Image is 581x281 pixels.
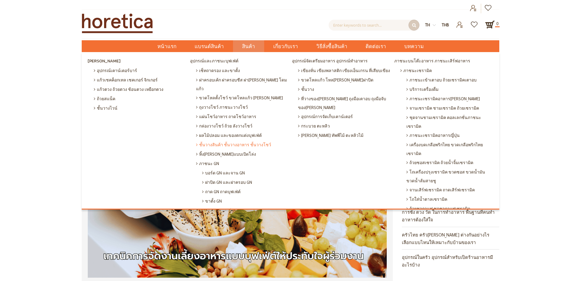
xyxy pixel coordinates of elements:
span: ขวดโหลตั้งโชว์ ขวดโหลแก้ว [PERSON_NAME] [196,93,283,102]
span: สินค้า [242,40,255,53]
img: dropdown-icon.svg [433,24,436,27]
span: แบรนด์สินค้า [195,40,224,53]
span: อุปกรณ์เคาน์เตอร์บาร์ [94,66,137,75]
span: อุปกรณ์จัดเตรียมอาหาร อุปกรณ์ทำอาหาร [292,57,368,66]
span: ถาด GN ถาดบุฟเฟ่ต์ [202,187,241,196]
span: บอร์ด GN และจาน GN [202,168,245,177]
a: อุปกรณ์การจัดเก็บเคาน์เตอร์ [297,112,393,121]
span: แผ่นโชว์อาหาร ถาดโชว์อาหาร [196,112,256,121]
a: ถ้วยชากาแฟ ชุดชากาแฟเซรามิค [405,204,495,213]
a: อุปกรณ์จัดเตรียมอาหาร อุปกรณ์ทำอาหาร [290,57,393,66]
span: เกี่ยวกับเรา [273,40,298,53]
span: ถ้วยชากาแฟ ชุดชากาแฟเซรามิค [406,204,470,213]
a: ถ้วยซอสเซรามิค ถ้วยน้ำจิ้มเซรามิค [405,158,495,167]
span: ถ้วยซอสเซรามิค ถ้วยน้ำจิ้มเซรามิค [406,158,473,167]
a: ถุงวางโชว์ ภาชนะวางโชว์ [195,102,291,112]
a: เข้าสู่ระบบ [452,20,467,25]
a: ถ้วยสแน็ค [92,94,189,103]
a: ติดต่อเรา [356,40,395,52]
span: ภาชนะเซรามิคอาหารญี่ปุ่น [406,131,460,140]
span: ขวดโหลแก้ว โหล[PERSON_NAME]ฝาปิด [298,75,373,84]
a: ขวดโหลแก้ว โหล[PERSON_NAME]ฝาปิด [297,75,393,84]
span: ชั้นวางไวน์ [94,103,117,113]
span: เขียงหั่น เขียงพลาสติก เขียงเอ็นเกรน ที่เสียบเขียง [298,66,390,75]
span: จานเสิร์ฟเซรามิค ถาดเสิร์ฟเซรามิค [406,185,475,194]
a: ถาด GN ถาดบุฟเฟ่ต์ [201,187,291,196]
span: หิ้ง[PERSON_NAME]แบบเปิดโล่ง [196,149,256,159]
a: เกี่ยวกับเรา [264,40,307,52]
img: Horetica.com [82,13,153,33]
a: ฝาครอบเค้ก ฝาครอบชีส ฝา[PERSON_NAME] โดมแก้ว [195,75,291,93]
span: หน้าแรก [157,42,176,50]
a: กระบวย ตะหลิว [297,121,393,131]
a: รายการโปรด [467,20,482,25]
span: ชุดจานชามเซรามิค คอลเลกชั่นภาชนะเซรามิค [406,113,494,131]
span: แก้วเชคค็อกเทล เชคเกอร์ จิกเกอร์ [94,75,158,84]
span: เซ็ทถาดรอง และขาตั้ง [196,66,240,75]
a: ภาชนะเซรามิคอาหารญี่ปุ่น [405,131,495,140]
a: ภาชนะเซรามิคอาหาร[PERSON_NAME] [405,94,495,103]
span: เครื่องบดเกลือพริกไทย ขวดเกลือพริกไทยเซรามิค [406,140,494,158]
span: ชั้นวางสินค้า ชั้นวางอาหาร ชั้นวางโชว์ [196,140,271,149]
span: โถใส่น้ำตาลเซรามิค [406,194,447,204]
a: ผลไม้ปลอม และของตกแต่งบุฟเฟ่ต์ [195,131,291,140]
a: สินค้า [233,40,264,52]
a: การชั่ง ตวง วัด ในการทำอาหาร พื้นฐานที่คนทำอาหารต้องใส่ใจ [402,204,500,226]
a: ภาชนะ GN [195,159,291,168]
a: ครัวไทย ครัว[PERSON_NAME] ต่างกันอย่างไร เลือกแบบไหนให้เหมาะกับบ้านของเรา [402,227,500,249]
a: ชั้นวางไวน์ [92,103,189,113]
span: โถเครื่องปรุงเซรามิค ขวดซอส ขวดน้ำมัน ขวดน้ำส้มสายชู [406,167,494,185]
span: ภาชนะเซรามิคอาหาร[PERSON_NAME] [406,94,480,103]
span: กล่องวางโชว์ ถ้วย ลังวางโชว์ [196,121,252,131]
span: ฝาครอบเค้ก ฝาครอบชีส ฝา[PERSON_NAME] โดมแก้ว [196,75,289,93]
span: THB [442,22,449,27]
span: บริการเครื่องดื่ม [406,84,438,94]
a: ภาชนะเซรามิค [399,66,495,75]
a: อุปกรณ์เคาน์เตอร์บาร์ [92,66,189,75]
a: หน้าแรก [148,40,185,52]
a: [PERSON_NAME] [86,57,189,66]
a: แก้วตวง ถ้วยตวง ช้อนตวง เหยือกตวง [92,84,189,94]
a: เครื่องบดเกลือพริกไทย ขวดเกลือพริกไทยเซรามิค [405,140,495,158]
a: 0 [485,20,495,29]
span: แก้วตวง ถ้วยตวง ช้อนตวง เหยือกตวง [94,84,163,94]
span: ถุงวางโชว์ ภาชนะวางโชว์ [196,102,248,112]
a: บอร์ด GN และจาน GN [201,168,291,177]
span: ภาชนะเมลามีน GN [202,206,240,215]
a: ภาชนะเมลามีน GN [201,206,291,215]
a: อุปกรณ์และภาชนะบุฟเฟ่ต์ [189,57,291,66]
a: หิ้ง[PERSON_NAME]แบบเปิดโล่ง [195,149,291,159]
span: ขาตั้ง GN [202,196,222,206]
span: [PERSON_NAME] ทัพพีไม้ ตะหลิวไม้ [298,131,363,140]
a: ชั้นวาง [297,84,393,94]
span: [PERSON_NAME] [88,57,120,66]
a: จานเซรามิค ชามเซรามิค ถ้วยเซรามิค [405,103,495,113]
a: เข้าสู่ระบบ [466,4,481,13]
a: อุปกรณ์ในครัว อุปกรณ์สำหรับเปิดร้านอาหารมีอะไรบ้าง [402,250,500,272]
a: วิธีสั่งซื้อสินค้า [307,40,356,52]
a: แบรนด์สินค้า [185,40,233,52]
span: ฝาปิด GN และฝาครอบ GN [202,177,252,187]
a: บทความ [395,40,433,52]
a: ภาชนะเข้าเตาอบ ถ้วยเซรามิคเตาอบ [405,75,495,84]
a: โถเครื่องปรุงเซรามิค ขวดซอส ขวดน้ำมัน ขวดน้ำส้มสายชู [405,167,495,185]
a: กล่องวางโชว์ ถ้วย ลังวางโชว์ [195,121,291,131]
span: กระบวย ตะหลิว [298,121,330,131]
a: บริการเครื่องดื่ม [405,84,495,94]
span: ติดต่อเรา [366,40,386,53]
a: ขวดโหลตั้งโชว์ ขวดโหลแก้ว [PERSON_NAME] [195,93,291,102]
a: [PERSON_NAME] ทัพพีไม้ ตะหลิวไม้ [297,131,393,140]
a: แผ่นโชว์อาหาร ถาดโชว์อาหาร [195,112,291,121]
a: ภาชนะบนโต๊ะอาหาร ภาชนะเสิร์ฟอาหาร [393,57,495,66]
a: แก้วเชคค็อกเทล เชคเกอร์ จิกเกอร์ [92,75,189,84]
span: ภาชนะเซรามิค [400,66,432,75]
a: โถใส่น้ำตาลเซรามิค [405,194,495,204]
a: เซ็ทถาดรอง และขาตั้ง [195,66,291,75]
a: ชุดจานชามเซรามิค คอลเลกชั่นภาชนะเซรามิค [405,113,495,131]
span: 0 [495,20,500,27]
span: จานเซรามิค ชามเซรามิค ถ้วยเซรามิค [406,103,479,113]
a: จานเสิร์ฟเซรามิค ถาดเสิร์ฟเซรามิค [405,185,495,194]
a: ชั้นวางสินค้า ชั้นวางอาหาร ชั้นวางโชว์ [195,140,291,149]
span: ถ้วยสแน็ค [94,94,115,103]
span: ภาชนะบนโต๊ะอาหาร ภาชนะเสิร์ฟอาหาร [394,57,470,66]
